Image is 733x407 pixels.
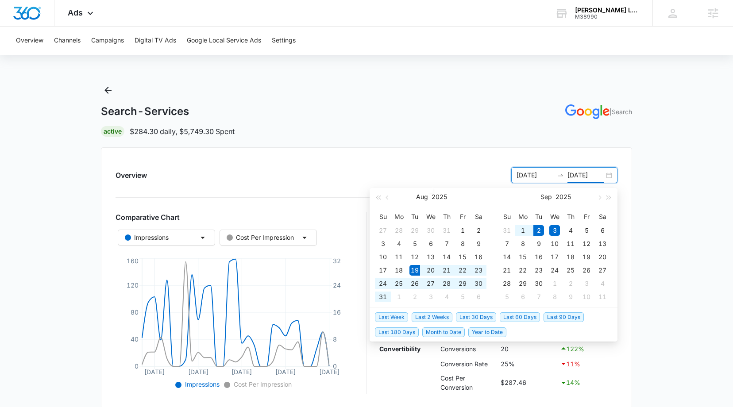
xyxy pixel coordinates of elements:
[407,264,423,277] td: 2025-08-19
[394,252,404,262] div: 11
[432,188,447,206] button: 2025
[375,250,391,264] td: 2025-08-10
[499,277,515,290] td: 2025-09-28
[409,292,420,302] div: 2
[499,290,515,303] td: 2025-10-05
[549,265,560,276] div: 24
[101,126,124,137] div: Active
[423,210,439,224] th: We
[407,250,423,264] td: 2025-08-12
[131,308,139,316] tspan: 80
[441,292,452,302] div: 4
[407,224,423,237] td: 2025-07-29
[473,252,484,262] div: 16
[547,224,563,237] td: 2025-09-03
[581,265,592,276] div: 26
[457,292,468,302] div: 5
[409,278,420,289] div: 26
[471,290,486,303] td: 2025-09-06
[471,237,486,250] td: 2025-08-09
[127,257,139,264] tspan: 160
[272,27,296,55] button: Settings
[407,237,423,250] td: 2025-08-05
[579,224,594,237] td: 2025-09-05
[473,292,484,302] div: 6
[183,380,220,388] span: Impressions
[473,278,484,289] div: 30
[391,224,407,237] td: 2025-07-28
[54,27,81,55] button: Channels
[407,210,423,224] th: Tu
[409,252,420,262] div: 12
[391,264,407,277] td: 2025-08-18
[594,264,610,277] td: 2025-09-27
[391,277,407,290] td: 2025-08-25
[547,277,563,290] td: 2025-10-01
[563,210,579,224] th: Th
[130,126,235,137] p: $284.30 daily , $5,749.30 Spent
[471,264,486,277] td: 2025-08-23
[455,277,471,290] td: 2025-08-29
[560,358,615,369] div: 11 %
[423,277,439,290] td: 2025-08-27
[127,281,139,289] tspan: 120
[563,264,579,277] td: 2025-09-25
[515,290,531,303] td: 2025-10-06
[517,278,528,289] div: 29
[416,188,428,206] button: Aug
[515,264,531,277] td: 2025-09-22
[471,250,486,264] td: 2025-08-16
[515,237,531,250] td: 2025-09-08
[391,290,407,303] td: 2025-09-01
[375,277,391,290] td: 2025-08-24
[441,278,452,289] div: 28
[547,264,563,277] td: 2025-09-24
[549,292,560,302] div: 8
[533,265,544,276] div: 23
[422,327,465,337] span: Month to Date
[116,212,356,223] h3: Comparative Chart
[394,265,404,276] div: 18
[533,225,544,236] div: 2
[438,356,498,371] td: Conversion Rate
[455,210,471,224] th: Fr
[473,238,484,249] div: 9
[394,225,404,236] div: 28
[498,371,558,394] td: $287.46
[409,225,420,236] div: 29
[455,237,471,250] td: 2025-08-08
[565,252,576,262] div: 18
[594,250,610,264] td: 2025-09-20
[439,210,455,224] th: Th
[594,224,610,237] td: 2025-09-06
[16,27,43,55] button: Overview
[439,250,455,264] td: 2025-08-14
[188,368,208,375] tspan: [DATE]
[563,290,579,303] td: 2025-10-09
[594,290,610,303] td: 2025-10-11
[471,277,486,290] td: 2025-08-30
[394,278,404,289] div: 25
[407,277,423,290] td: 2025-08-26
[439,290,455,303] td: 2025-09-04
[379,345,421,353] strong: Convertibility
[375,210,391,224] th: Su
[409,265,420,276] div: 19
[439,264,455,277] td: 2025-08-21
[597,292,608,302] div: 11
[425,238,436,249] div: 6
[499,210,515,224] th: Su
[533,278,544,289] div: 30
[499,237,515,250] td: 2025-09-07
[565,104,610,119] img: GOOGLE_ADS
[378,265,388,276] div: 17
[425,252,436,262] div: 13
[441,225,452,236] div: 31
[557,172,564,179] span: to
[499,250,515,264] td: 2025-09-14
[581,278,592,289] div: 3
[517,252,528,262] div: 15
[144,368,165,375] tspan: [DATE]
[579,290,594,303] td: 2025-10-10
[565,238,576,249] div: 11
